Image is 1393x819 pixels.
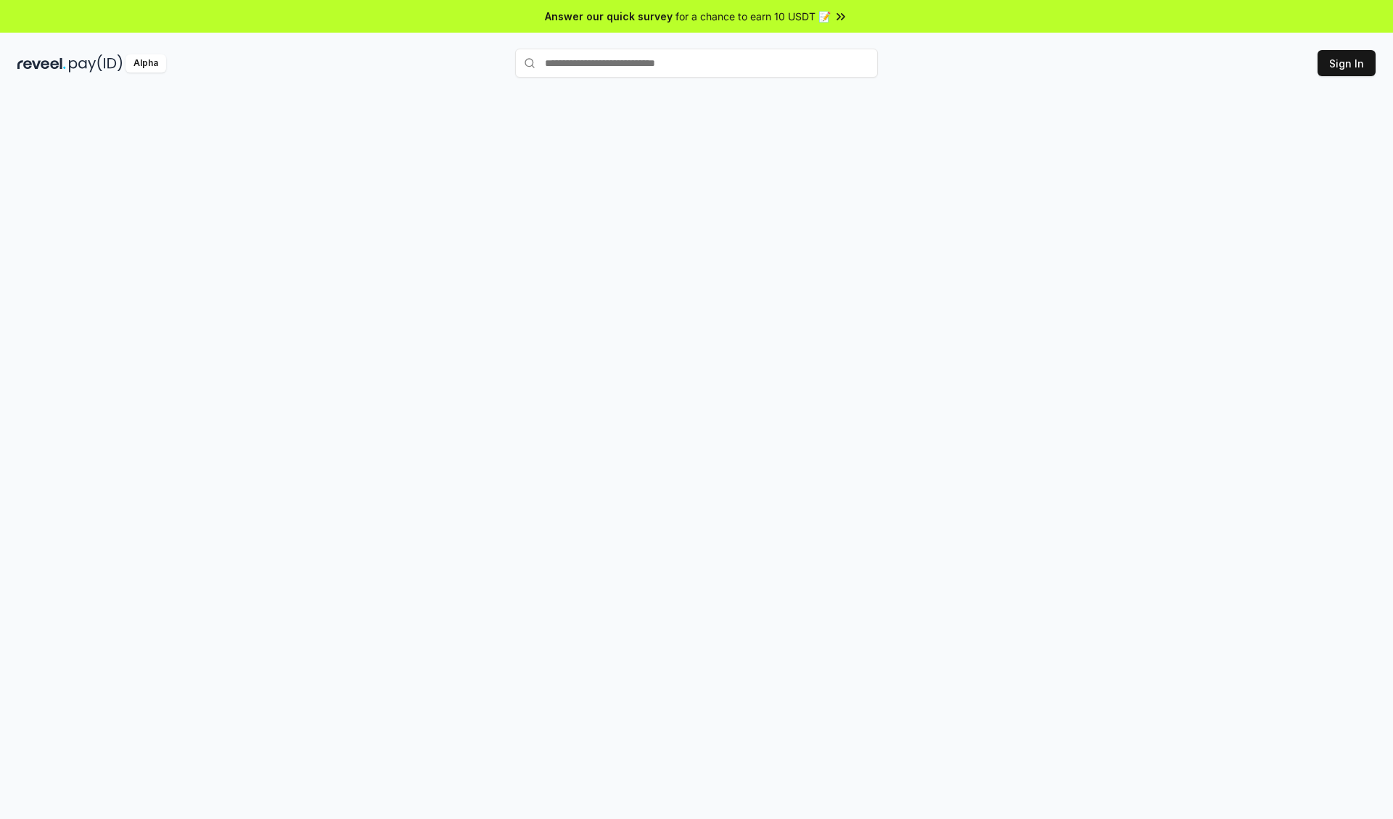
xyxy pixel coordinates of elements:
button: Sign In [1318,50,1376,76]
img: pay_id [69,54,123,73]
span: Answer our quick survey [545,9,673,24]
img: reveel_dark [17,54,66,73]
span: for a chance to earn 10 USDT 📝 [675,9,831,24]
div: Alpha [126,54,166,73]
